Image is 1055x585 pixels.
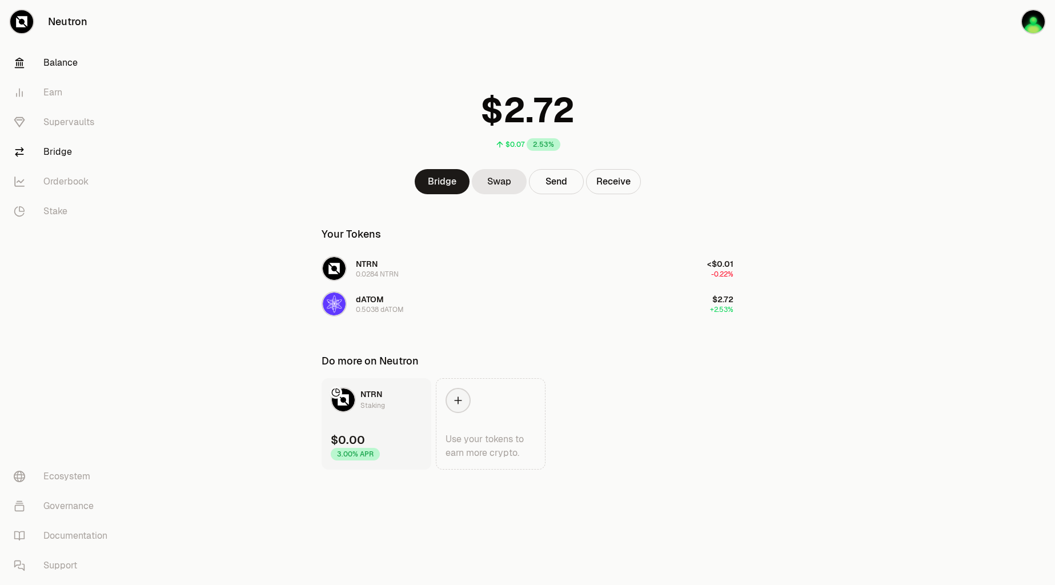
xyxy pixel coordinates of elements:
[315,251,740,286] button: NTRN LogoNTRN0.0284 NTRN<$0.01-0.22%
[5,551,123,580] a: Support
[5,521,123,551] a: Documentation
[5,167,123,197] a: Orderbook
[323,292,346,315] img: dATOM Logo
[360,389,382,399] span: NTRN
[322,353,419,369] div: Do more on Neutron
[356,270,399,279] div: 0.0284 NTRN
[5,491,123,521] a: Governance
[360,400,385,411] div: Staking
[529,169,584,194] button: Send
[506,140,524,149] div: $0.07
[322,226,381,242] div: Your Tokens
[322,378,431,470] a: NTRN LogoNTRNStaking$0.003.00% APR
[527,138,560,151] div: 2.53%
[710,305,733,314] span: +2.53%
[356,294,384,304] span: dATOM
[332,388,355,411] img: NTRN Logo
[446,432,536,460] div: Use your tokens to earn more crypto.
[415,169,470,194] a: Bridge
[323,257,346,280] img: NTRN Logo
[5,197,123,226] a: Stake
[315,287,740,321] button: dATOM LogodATOM0.5038 dATOM$2.72+2.53%
[331,432,365,448] div: $0.00
[331,448,380,460] div: 3.00% APR
[5,462,123,491] a: Ecosystem
[711,270,733,279] span: -0.22%
[472,169,527,194] a: Swap
[5,48,123,78] a: Balance
[436,378,545,470] a: Use your tokens to earn more crypto.
[5,78,123,107] a: Earn
[586,169,641,194] button: Receive
[5,107,123,137] a: Supervaults
[356,259,378,269] span: NTRN
[712,294,733,304] span: $2.72
[1022,10,1045,33] img: jushiung71
[356,305,404,314] div: 0.5038 dATOM
[707,259,733,269] span: <$0.01
[5,137,123,167] a: Bridge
